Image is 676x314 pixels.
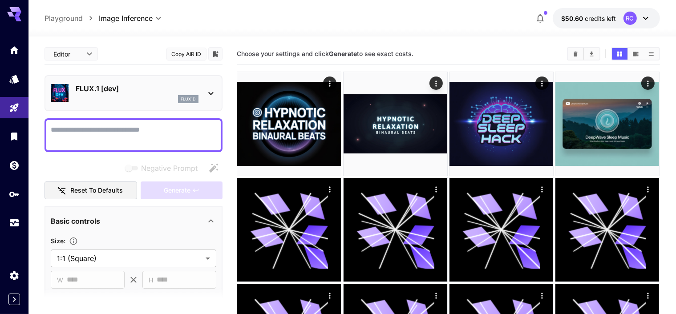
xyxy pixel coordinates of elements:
span: Negative prompts are not compatible with the selected model. [123,162,205,173]
img: 2Q== [237,72,341,176]
div: API Keys [9,189,20,200]
button: Reset to defaults [45,181,137,200]
b: Generate [329,50,357,57]
a: Playground [45,13,83,24]
span: Image Inference [99,13,153,24]
button: Show images in video view [628,48,644,60]
div: Library [9,131,20,142]
span: Size : [51,237,65,245]
span: Choose your settings and click to see exact costs. [237,50,413,57]
div: Actions [642,289,655,302]
div: Actions [429,182,443,196]
img: Z [555,72,659,176]
p: Basic controls [51,216,100,226]
div: Wallet [9,160,20,171]
span: H [149,275,153,285]
img: Z [344,72,447,176]
div: Actions [642,76,655,90]
p: FLUX.1 [dev] [76,83,198,94]
div: Home [9,44,20,56]
p: flux1d [181,96,196,102]
button: Copy AIR ID [166,48,206,60]
span: Editor [53,49,81,59]
div: Actions [642,182,655,196]
button: Clear Images [568,48,583,60]
button: Adjust the dimensions of the generated image by specifying its width and height in pixels, or sel... [65,237,81,246]
span: credits left [585,15,616,22]
div: Actions [535,289,549,302]
div: Basic controls [51,210,216,232]
div: Actions [535,182,549,196]
div: Actions [429,76,443,90]
div: Playground [9,102,20,113]
div: Actions [535,76,549,90]
div: Clear ImagesDownload All [567,47,600,60]
div: Actions [324,182,337,196]
nav: breadcrumb [45,13,99,24]
div: Actions [429,289,443,302]
button: $50.59505RC [553,8,660,28]
div: RC [623,12,637,25]
div: Show images in grid viewShow images in video viewShow images in list view [611,47,660,60]
div: Settings [9,270,20,281]
button: Show images in list view [644,48,659,60]
button: Add to library [211,48,219,59]
button: Download All [584,48,599,60]
div: Actions [324,76,337,90]
div: Usage [9,217,20,229]
div: $50.59505 [562,14,616,23]
span: W [57,275,63,285]
div: FLUX.1 [dev]flux1d [51,80,216,107]
div: Models [9,73,20,85]
div: Actions [324,289,337,302]
button: Expand sidebar [8,294,20,305]
img: 2Q== [449,72,553,176]
span: $50.60 [562,15,585,22]
button: Show images in grid view [612,48,627,60]
span: Negative Prompt [141,163,198,173]
span: 1:1 (Square) [57,253,202,264]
